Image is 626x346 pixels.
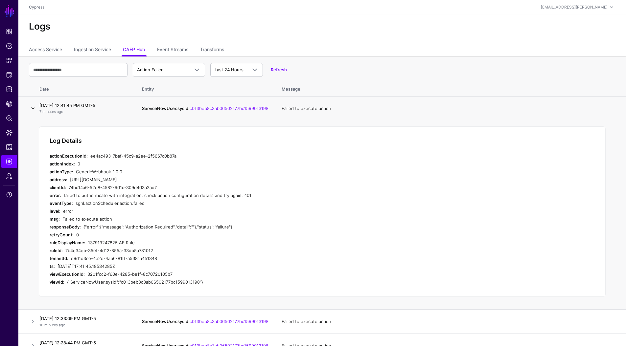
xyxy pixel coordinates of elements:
[88,239,313,247] div: 137919247825 AF Rule
[71,254,313,262] div: e9d1d3ce-4e2e-4ab6-81ff-a5681a451348
[39,109,129,115] p: 7 minutes ago
[76,168,313,176] div: GenericWebhook-1.0.0
[50,161,75,166] strong: actionIndex:
[6,100,12,107] span: CAEP Hub
[67,278,313,286] div: {"ServiceNowUser.sysId":"c013beb8c3ab06502177bc1599013198"}
[135,79,275,97] th: Entity
[6,191,12,198] span: Support
[135,310,275,334] td: :
[76,199,313,207] div: sgnl.actionScheduler.action.failed
[200,44,224,56] a: Transforms
[1,155,17,168] a: Logs
[6,129,12,136] span: Data Lens
[157,44,188,56] a: Event Streams
[190,106,268,111] a: c013beb8c3ab06502177bc1599013198
[50,216,60,222] strong: msg:
[6,28,12,35] span: Dashboard
[50,137,82,144] h5: Log Details
[6,144,12,150] span: Reports
[76,231,313,239] div: 0
[50,248,63,253] strong: ruleId:
[39,102,129,108] h4: [DATE] 12:41:45 PM GMT-5
[123,44,145,56] a: CAEP Hub
[1,126,17,139] a: Data Lens
[1,97,17,110] a: CAEP Hub
[142,106,188,111] strong: ServiceNowUser.sysId
[6,158,12,165] span: Logs
[90,152,313,160] div: ee4ac493-7baf-45c9-a2ee-2f5667c0b87a
[83,223,313,231] div: {"error":{"message":"Authorization Required","detail":""},"status":"failure"}
[50,169,73,174] strong: actionType:
[275,79,626,97] th: Message
[50,185,66,190] strong: clientId:
[63,207,313,215] div: error
[50,177,67,182] strong: address:
[6,86,12,93] span: Identity Data Fabric
[275,310,626,334] td: Failed to execute action
[64,191,313,199] div: failed to authenticate with integration; check action configuration details and try again: 401
[6,57,12,64] span: Snippets
[62,215,313,223] div: Failed to execute action
[6,43,12,49] span: Policies
[50,279,64,285] strong: viewId:
[1,68,17,81] a: Protected Systems
[58,262,313,270] div: [DATE]T17:41:45.18534285Z
[6,173,12,179] span: Admin
[4,4,15,18] a: SGNL
[74,44,111,56] a: Ingestion Service
[50,232,74,237] strong: retryCount:
[215,67,243,72] span: Last 24 Hours
[1,25,17,38] a: Dashboard
[190,319,268,324] a: c013beb8c3ab06502177bc1599013198
[541,4,608,10] div: [EMAIL_ADDRESS][PERSON_NAME]
[39,322,129,328] p: 16 minutes ago
[50,271,85,277] strong: viewExecutionId:
[50,256,68,261] strong: tenantId:
[1,83,17,96] a: Identity Data Fabric
[69,184,313,191] div: 74bc14a6-52e8-4582-9d1c-309d4d3a2ad7
[50,193,61,198] strong: error:
[29,5,44,10] a: Cypress
[50,153,88,159] strong: actionExecutionId:
[39,315,129,321] h4: [DATE] 12:33:09 PM GMT-5
[50,201,73,206] strong: eventType:
[29,44,62,56] a: Access Service
[1,141,17,154] a: Reports
[142,319,188,324] strong: ServiceNowUser.sysId
[137,67,164,72] span: Action Failed
[6,72,12,78] span: Protected Systems
[1,169,17,183] a: Admin
[65,247,313,254] div: 7b4e34eb-35ef-4d12-855a-33db5a781012
[78,160,313,168] div: 0
[135,97,275,120] td: :
[70,176,313,184] div: [URL][DOMAIN_NAME]
[6,115,12,121] span: Policy Lens
[271,67,287,72] a: Refresh
[87,270,313,278] div: 3201fcc2-f60e-4285-be1f-8c70720105b7
[1,39,17,53] a: Policies
[39,340,129,346] h4: [DATE] 12:28:44 PM GMT-5
[50,224,81,229] strong: responseBody:
[50,264,55,269] strong: ts:
[50,208,60,214] strong: level:
[50,240,85,245] strong: ruleDisplayName:
[275,97,626,120] td: Failed to execute action
[1,112,17,125] a: Policy Lens
[29,21,615,32] h2: Logs
[1,54,17,67] a: Snippets
[37,79,135,97] th: Date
